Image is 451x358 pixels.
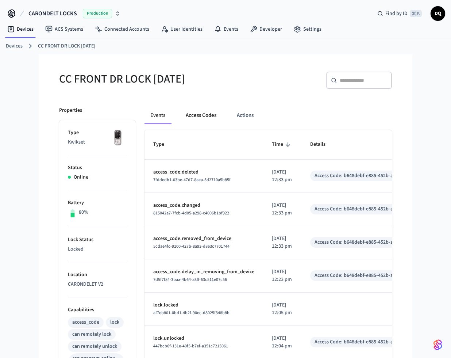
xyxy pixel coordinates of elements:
[431,6,445,21] button: DQ
[153,343,228,349] span: 447bcb6f-131e-40f5-b7ef-a351c7215061
[110,319,119,326] div: lock
[68,199,127,207] p: Battery
[431,7,444,20] span: DQ
[83,9,112,18] span: Production
[433,339,442,351] img: SeamLogoGradient.69752ec5.svg
[68,129,127,137] p: Type
[153,243,230,250] span: 5cdae4fc-9100-427b-8a93-d863c7701744
[68,138,127,146] p: Kwikset
[153,177,231,183] span: 7fddedb1-03be-47d7-8aea-5d2710a5b85f
[153,277,227,283] span: 7d5f7f84-3baa-4b64-a3ff-63c511e07c56
[153,210,229,216] span: 815042a7-7fcb-4d05-a298-c4006b1bf922
[272,301,293,317] p: [DATE] 12:05 pm
[72,331,111,338] div: can remotely lock
[144,107,171,124] button: Events
[244,23,288,36] a: Developer
[28,9,77,18] span: CARONDELT LOCKS
[1,23,39,36] a: Devices
[68,164,127,172] p: Status
[153,335,254,342] p: lock.unlocked
[68,281,127,288] p: CARONDELET V2
[153,235,254,243] p: access_code.removed_from_device
[72,319,99,326] div: access_code
[371,7,428,20] div: Find by ID⌘ K
[68,306,127,314] p: Capabilities
[410,10,422,17] span: ⌘ K
[79,209,88,216] p: 80%
[109,129,127,147] img: Yale Assure Touchscreen Wifi Smart Lock, Satin Nickel, Front
[153,301,254,309] p: lock.locked
[153,202,254,209] p: access_code.changed
[385,10,408,17] span: Find by ID
[153,268,254,276] p: access_code.delay_in_removing_from_device
[272,168,293,184] p: [DATE] 12:33 pm
[155,23,208,36] a: User Identities
[6,42,23,50] a: Devices
[59,72,221,87] h5: CC FRONT DR LOCK [DATE]
[72,343,117,350] div: can remotely unlock
[272,268,293,283] p: [DATE] 12:23 pm
[38,42,95,50] a: CC FRONT DR LOCK [DATE]
[272,139,293,150] span: Time
[153,310,230,316] span: af7eb801-0bd1-4b2f-90ec-d8025f348b8b
[310,139,335,150] span: Details
[231,107,259,124] button: Actions
[272,235,293,250] p: [DATE] 12:33 pm
[315,272,432,279] div: Access Code: b648debf-e885-452b-a289-fb27134df482
[208,23,244,36] a: Events
[74,174,88,181] p: Online
[315,172,432,180] div: Access Code: b648debf-e885-452b-a289-fb27134df482
[144,107,392,124] div: ant example
[180,107,222,124] button: Access Codes
[315,239,432,246] div: Access Code: b648debf-e885-452b-a289-fb27134df482
[153,139,174,150] span: Type
[315,338,432,346] div: Access Code: b648debf-e885-452b-a289-fb27134df482
[272,202,293,217] p: [DATE] 12:33 pm
[272,335,293,350] p: [DATE] 12:04 pm
[89,23,155,36] a: Connected Accounts
[68,271,127,279] p: Location
[68,245,127,253] p: Locked
[288,23,327,36] a: Settings
[153,168,254,176] p: access_code.deleted
[315,205,432,213] div: Access Code: b648debf-e885-452b-a289-fb27134df482
[59,107,82,114] p: Properties
[39,23,89,36] a: ACS Systems
[68,236,127,244] p: Lock Status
